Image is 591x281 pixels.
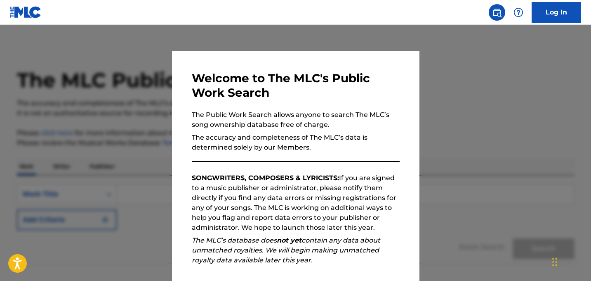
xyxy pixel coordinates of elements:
[510,4,527,21] div: Help
[513,7,523,17] img: help
[192,236,380,264] em: The MLC’s database does contain any data about unmatched royalties. We will begin making unmatche...
[192,173,400,233] p: If you are signed to a music publisher or administrator, please notify them directly if you find ...
[277,236,301,244] strong: not yet
[492,7,502,17] img: search
[192,174,339,182] strong: SONGWRITERS, COMPOSERS & LYRICISTS:
[192,71,400,100] h3: Welcome to The MLC's Public Work Search
[550,241,591,281] iframe: Chat Widget
[192,133,400,152] p: The accuracy and completeness of The MLC’s data is determined solely by our Members.
[552,250,557,274] div: Drag
[192,110,400,130] p: The Public Work Search allows anyone to search The MLC’s song ownership database free of charge.
[489,4,505,21] a: Public Search
[532,2,581,23] a: Log In
[10,6,42,18] img: MLC Logo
